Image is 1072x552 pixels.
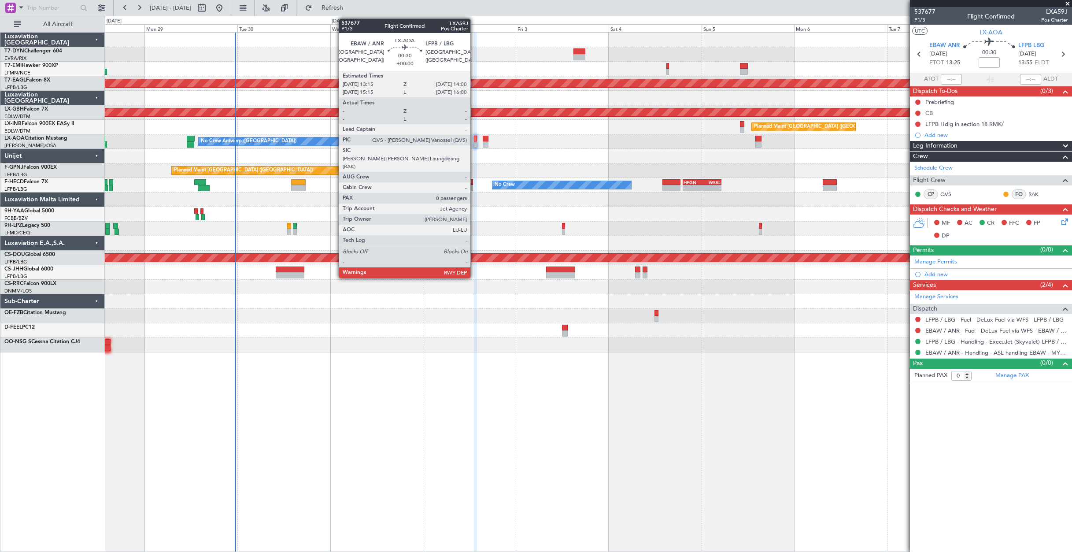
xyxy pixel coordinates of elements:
a: LFPB/LBG [4,84,27,91]
a: LFPB/LBG [4,273,27,280]
div: Mon 29 [144,24,237,32]
a: LX-INBFalcon 900EX EASy II [4,121,74,126]
span: F-HECD [4,179,24,185]
a: OO-NSG SCessna Citation CJ4 [4,339,80,345]
span: Refresh [314,5,351,11]
a: OE-FZBCitation Mustang [4,310,66,315]
span: CS-RRC [4,281,23,286]
a: D-FEELPC12 [4,325,35,330]
div: Add new [924,131,1068,139]
span: Pax [913,359,923,369]
div: Tue 7 [887,24,980,32]
a: T7-EAGLFalcon 8X [4,78,50,83]
a: 9H-LPZLegacy 500 [4,223,50,228]
span: Dispatch To-Dos [913,86,957,96]
span: Crew [913,152,928,162]
div: HEGN [684,180,702,185]
span: [DATE] [1018,50,1036,59]
span: LXA59J [1041,7,1068,16]
span: ALDT [1043,75,1058,84]
a: EDLW/DTM [4,113,30,120]
span: LX-AOA [4,136,25,141]
div: CB [925,109,933,117]
span: 537677 [914,7,935,16]
a: Schedule Crew [914,164,953,173]
span: CS-JHH [4,267,23,272]
div: Thu 2 [423,24,516,32]
span: FP [1034,219,1040,228]
a: RAK [1028,190,1048,198]
span: DP [942,232,950,241]
a: LFPB / LBG - Fuel - DeLux Fuel via WFS - LFPB / LBG [925,316,1064,323]
span: 00:30 [982,48,996,57]
span: 13:55 [1018,59,1032,67]
div: Sun 5 [702,24,795,32]
span: 9H-LPZ [4,223,22,228]
span: ETOT [929,59,944,67]
a: F-GPNJFalcon 900EX [4,165,57,170]
a: T7-DYNChallenger 604 [4,48,62,54]
div: Add new [924,270,1068,278]
a: EVRA/RIX [4,55,26,62]
a: LFPB/LBG [4,171,27,178]
a: LFPB/LBG [4,186,27,193]
div: Flight Confirmed [967,12,1015,21]
a: FCBB/BZV [4,215,28,222]
input: --:-- [941,74,962,85]
span: D-FEEL [4,325,22,330]
span: F-GPNJ [4,165,23,170]
span: LX-INB [4,121,22,126]
a: Manage Permits [914,258,957,267]
span: Services [913,280,936,290]
span: All Aircraft [23,21,93,27]
div: LFPB Hdlg in section 18 RMK/ [925,120,1004,128]
span: Flight Crew [913,175,946,185]
span: (0/0) [1040,358,1053,367]
a: F-HECDFalcon 7X [4,179,48,185]
div: No Crew [495,178,515,192]
div: Sat 4 [609,24,702,32]
span: ATOT [924,75,939,84]
span: ELDT [1035,59,1049,67]
a: LFMN/NCE [4,70,30,76]
a: EBAW / ANR - Handling - ASL handling EBAW - MYHANDLING [925,349,1068,356]
a: T7-EMIHawker 900XP [4,63,58,68]
div: Mon 6 [794,24,887,32]
span: MF [942,219,950,228]
a: CS-RRCFalcon 900LX [4,281,56,286]
div: [DATE] [332,18,347,25]
span: LX-AOA [980,28,1002,37]
span: (0/3) [1040,86,1053,96]
a: EDLW/DTM [4,128,30,134]
div: WSSL [702,180,721,185]
span: Pos Charter [1041,16,1068,24]
span: [DATE] [929,50,947,59]
span: AC [965,219,972,228]
span: LFPB LBG [1018,41,1044,50]
span: FFC [1009,219,1019,228]
a: CS-JHHGlobal 6000 [4,267,53,272]
div: Planned Maint [GEOGRAPHIC_DATA] ([GEOGRAPHIC_DATA]) [754,120,893,133]
span: 13:25 [946,59,960,67]
button: UTC [912,27,928,35]
span: Dispatch Checks and Weather [913,204,997,215]
span: [DATE] - [DATE] [150,4,191,12]
div: CP [924,189,938,199]
div: No Crew Antwerp ([GEOGRAPHIC_DATA]) [201,135,296,148]
span: CS-DOU [4,252,25,257]
a: Manage PAX [995,371,1029,380]
button: Refresh [301,1,354,15]
a: LFPB / LBG - Handling - ExecuJet (Skyvalet) LFPB / LBG [925,338,1068,345]
span: T7-DYN [4,48,24,54]
a: EBAW / ANR - Fuel - DeLux Fuel via WFS - EBAW / ANR [925,327,1068,334]
span: T7-EAGL [4,78,26,83]
span: OO-NSG S [4,339,31,345]
a: DNMM/LOS [4,288,32,294]
span: Dispatch [913,304,937,314]
a: [PERSON_NAME]/QSA [4,142,56,149]
div: Planned Maint [GEOGRAPHIC_DATA] ([GEOGRAPHIC_DATA]) [174,164,313,177]
a: CS-DOUGlobal 6500 [4,252,55,257]
a: 9H-YAAGlobal 5000 [4,208,54,214]
button: All Aircraft [10,17,96,31]
a: LFMD/CEQ [4,230,30,236]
